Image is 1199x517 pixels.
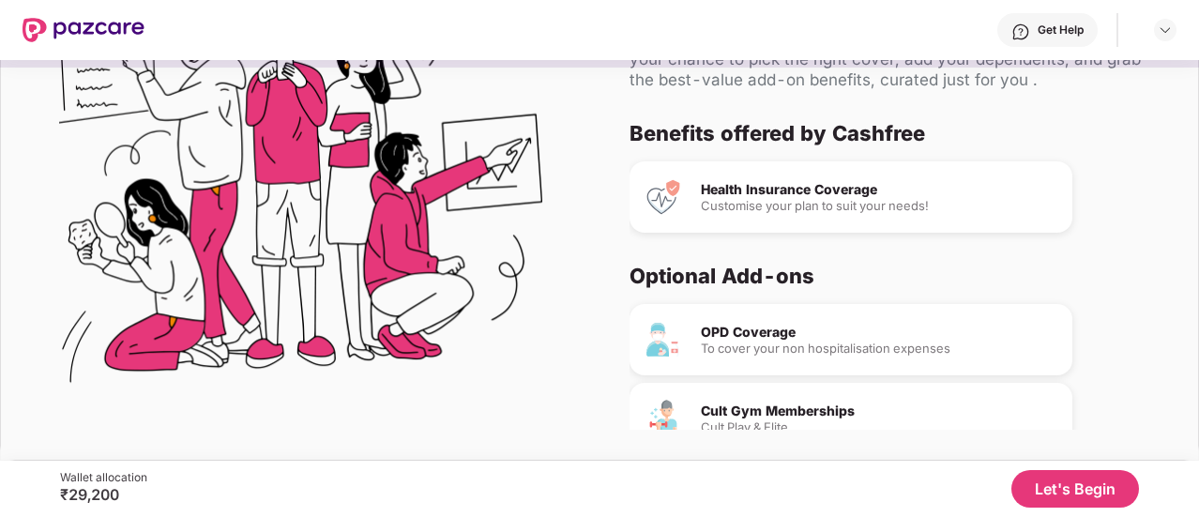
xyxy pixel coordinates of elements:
[1011,470,1139,508] button: Let's Begin
[1158,23,1173,38] img: svg+xml;base64,PHN2ZyBpZD0iRHJvcGRvd24tMzJ4MzIiIHhtbG5zPSJodHRwOi8vd3d3LnczLm9yZy8yMDAwL3N2ZyIgd2...
[1011,23,1030,41] img: svg+xml;base64,PHN2ZyBpZD0iSGVscC0zMngzMiIgeG1sbnM9Imh0dHA6Ly93d3cudzMub3JnLzIwMDAvc3ZnIiB3aWR0aD...
[60,485,147,504] div: ₹29,200
[701,342,1057,355] div: To cover your non hospitalisation expenses
[60,470,147,485] div: Wallet allocation
[630,120,1153,146] div: Benefits offered by Cashfree
[645,321,682,358] img: OPD Coverage
[701,404,1057,418] div: Cult Gym Memberships
[701,326,1057,339] div: OPD Coverage
[701,421,1057,433] div: Cult Play & Elite
[701,200,1057,212] div: Customise your plan to suit your needs!
[1038,23,1084,38] div: Get Help
[645,178,682,216] img: Health Insurance Coverage
[23,18,144,42] img: New Pazcare Logo
[645,400,682,437] img: Cult Gym Memberships
[701,183,1057,196] div: Health Insurance Coverage
[630,263,1153,289] div: Optional Add-ons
